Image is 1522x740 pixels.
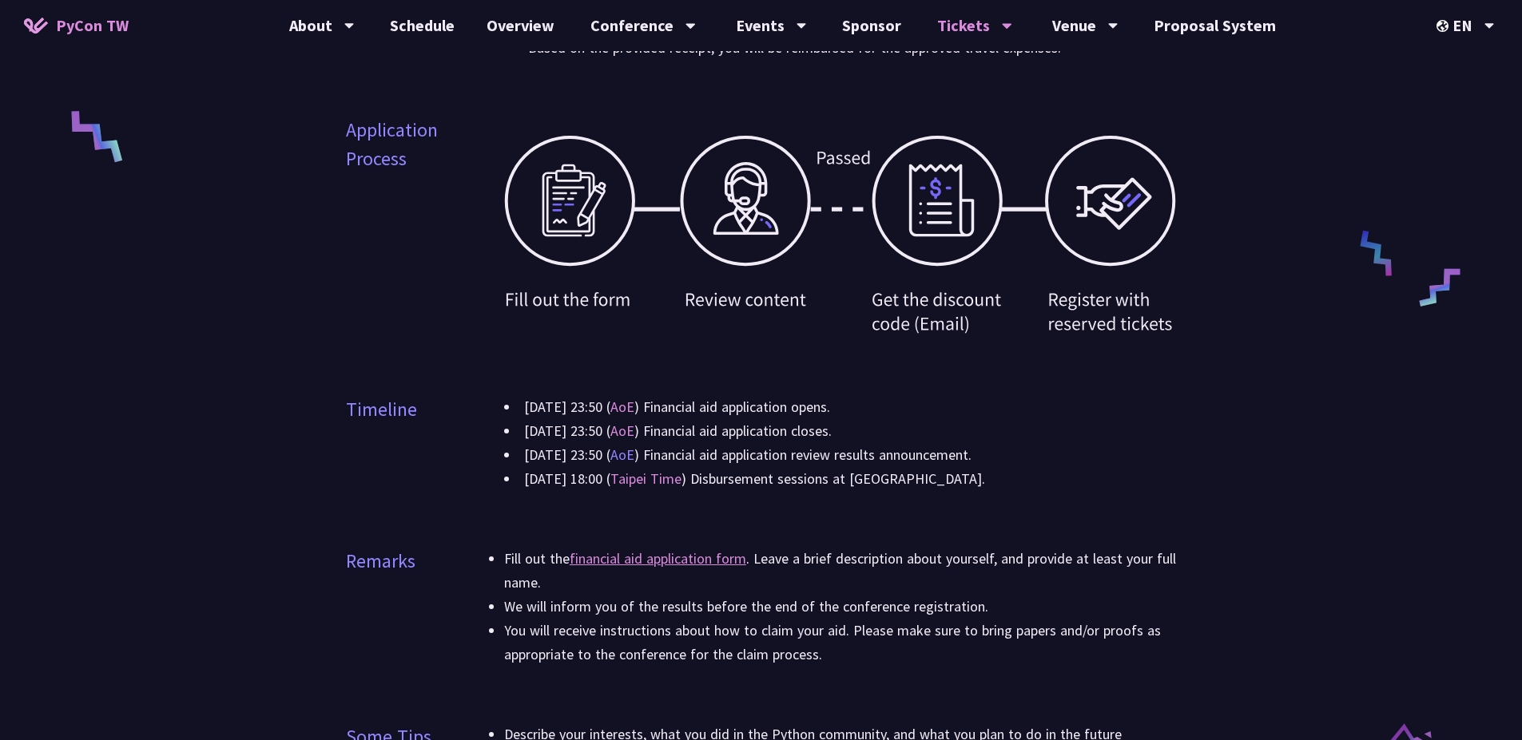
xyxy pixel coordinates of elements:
p: Timeline [346,395,417,424]
span: PyCon TW [56,14,129,38]
p: Application Process [346,116,480,173]
li: [DATE] 18:00 ( ) Disbursement sessions at [GEOGRAPHIC_DATA]. [504,467,1177,491]
li: [DATE] 23:50 ( ) Financial aid application opens. [504,395,1177,419]
a: AoE [610,421,634,440]
img: Home icon of PyCon TW 2025 [24,18,48,34]
img: Locale Icon [1437,20,1452,32]
li: [DATE] 23:50 ( ) Financial aid application closes. [504,419,1177,443]
p: Remarks [346,547,415,576]
a: AoE [610,445,634,464]
a: financial aid application form [570,549,746,568]
li: [DATE] 23:50 ( ) Financial aid application review results announcement. [504,443,1177,467]
li: You will receive instructions about how to claim your aid. Please make sure to bring papers and/o... [504,619,1177,667]
a: Taipei Time [610,469,682,488]
li: Fill out the . Leave a brief description about yourself, and provide at least your full name. [504,547,1177,595]
a: AoE [610,398,634,416]
a: PyCon TW [8,6,145,46]
li: We will inform you of the results before the end of the conference registration. [504,595,1177,619]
